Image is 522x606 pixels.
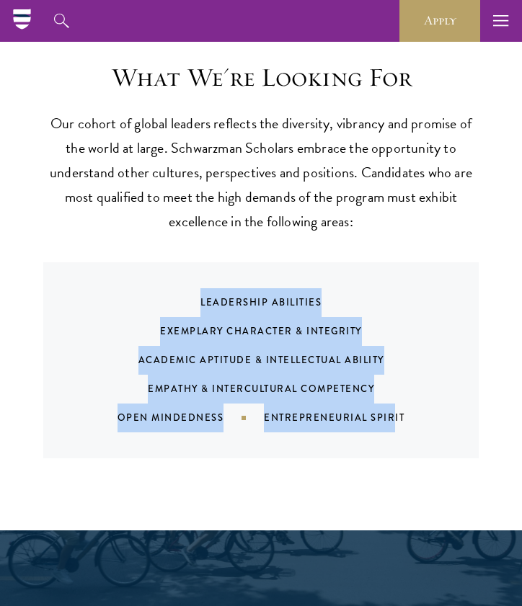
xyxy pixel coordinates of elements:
[138,353,420,367] div: Academic Aptitude & Intellectual Ability
[200,295,358,309] div: Leadership Abilities
[148,382,410,396] div: Empathy & Intercultural Competency
[43,62,479,93] h3: What We're Looking For
[264,411,441,424] div: Entrepreneurial Spirit
[160,324,398,338] div: Exemplary Character & Integrity
[118,411,265,424] div: Open Mindedness
[43,111,479,233] p: Our cohort of global leaders reflects the diversity, vibrancy and promise of the world at large. ...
